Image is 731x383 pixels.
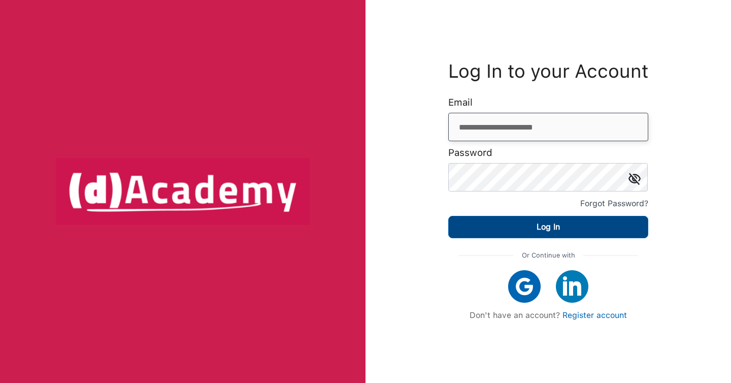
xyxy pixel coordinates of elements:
[580,197,648,211] div: Forgot Password?
[56,158,310,225] img: logo
[583,255,638,256] img: line
[537,220,560,234] div: Log In
[556,270,588,303] img: linkedIn icon
[448,148,492,158] label: Password
[448,98,473,108] label: Email
[458,310,638,320] div: Don't have an account?
[508,270,541,303] img: google icon
[562,310,627,320] a: Register account
[448,63,648,80] h3: Log In to your Account
[628,173,641,185] img: icon
[448,216,648,238] button: Log In
[522,248,575,263] span: Or Continue with
[458,255,513,256] img: line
